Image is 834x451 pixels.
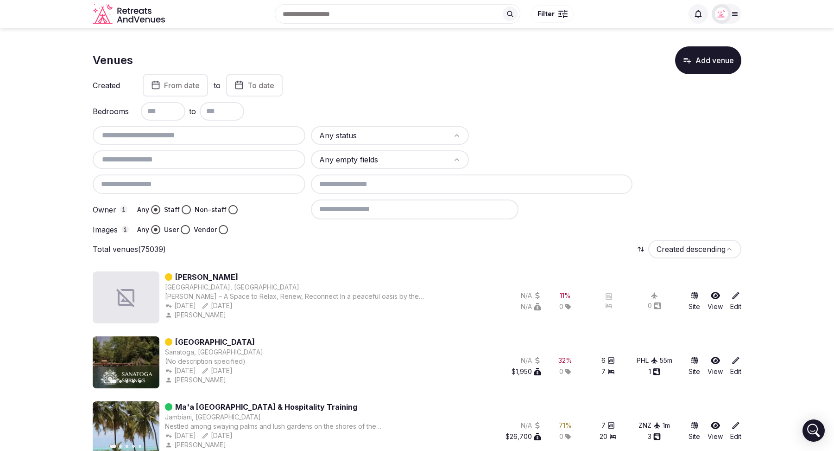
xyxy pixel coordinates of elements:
span: Filter [537,9,555,19]
div: 32 % [558,356,572,365]
button: Owner [120,206,127,213]
a: Site [689,291,700,311]
span: 0 [559,432,563,441]
a: Ma'a [GEOGRAPHIC_DATA] & Hospitality Training [175,401,357,412]
button: [GEOGRAPHIC_DATA], [GEOGRAPHIC_DATA] [165,283,299,292]
span: to [189,106,196,117]
button: Images [121,225,129,233]
label: Images [93,225,130,234]
label: Any [137,205,149,214]
span: To date [247,81,274,90]
button: Go to slide 4 [132,380,135,383]
a: Visit the homepage [93,4,167,25]
button: 0 [648,301,661,310]
a: Site [689,421,700,441]
a: [PERSON_NAME] [175,271,238,283]
button: PHL [637,356,658,365]
label: User [164,225,179,234]
button: ZNZ [638,421,661,430]
button: 1 [649,367,660,376]
button: From date [143,74,208,97]
label: Owner [93,206,130,214]
button: Go to slide 5 [139,445,141,448]
button: Sanatoga, [GEOGRAPHIC_DATA] [165,348,263,357]
button: N/A [521,356,541,365]
button: [DATE] [202,301,233,310]
button: [DATE] [202,366,233,375]
span: From date [164,81,200,90]
button: To date [226,74,283,97]
button: $26,700 [505,432,541,441]
button: $1,950 [512,367,541,376]
label: Non-staff [195,205,227,214]
button: [DATE] [165,431,196,440]
button: [PERSON_NAME] [165,310,228,320]
a: [GEOGRAPHIC_DATA] [175,336,255,348]
button: 1m [663,421,670,430]
button: [DATE] [202,431,233,440]
a: Edit [730,291,741,311]
div: Nestled among swaying palms and lush gardens on the shores of the [GEOGRAPHIC_DATA], you find our... [165,422,436,431]
label: Bedrooms [93,108,130,115]
button: Go to slide 4 [132,445,135,448]
button: [DATE] [165,366,196,375]
button: Add venue [675,46,741,74]
button: Filter [531,5,574,23]
button: [PERSON_NAME] [165,440,228,450]
span: 0 [559,367,563,376]
img: Matt Grant Oakes [715,7,728,20]
label: Created [93,82,130,89]
span: 7 [601,421,606,430]
a: Edit [730,356,741,376]
button: [PERSON_NAME] [165,375,228,385]
button: 20 [600,432,617,441]
button: 71% [559,421,572,430]
span: 7 [601,367,606,376]
a: View [708,291,723,311]
button: 32% [558,356,572,365]
button: N/A [521,302,541,311]
button: Go to slide 2 [119,380,122,383]
button: Go to slide 3 [126,445,128,448]
div: Open Intercom Messenger [802,419,825,442]
button: N/A [521,421,541,430]
span: 6 [601,356,606,365]
span: 0 [559,302,563,311]
button: 3 [648,432,661,441]
label: to [214,80,221,90]
button: [DATE] [165,301,196,310]
a: View [708,356,723,376]
button: Go to slide 2 [119,445,122,448]
span: 20 [600,432,607,441]
label: Vendor [194,225,217,234]
button: Go to slide 1 [110,445,116,448]
button: 7 [601,367,615,376]
h1: Venues [93,52,133,68]
button: Go to slide 3 [126,380,128,383]
a: Site [689,356,700,376]
button: N/A [521,291,541,300]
